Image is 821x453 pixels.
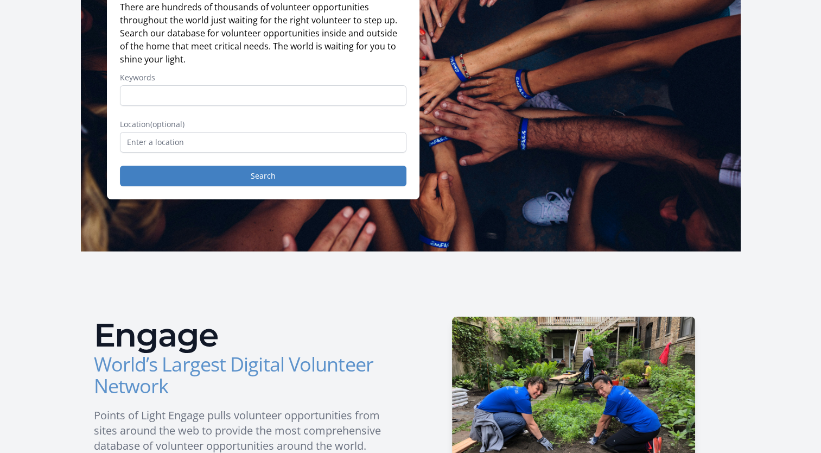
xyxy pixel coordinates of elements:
[120,132,406,153] input: Enter a location
[94,354,402,397] h3: World’s Largest Digital Volunteer Network
[150,119,184,129] span: (optional)
[120,1,406,66] p: There are hundreds of thousands of volunteer opportunities throughout the world just waiting for ...
[120,166,406,186] button: Search
[120,72,406,83] label: Keywords
[94,319,402,351] h2: Engage
[120,119,406,130] label: Location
